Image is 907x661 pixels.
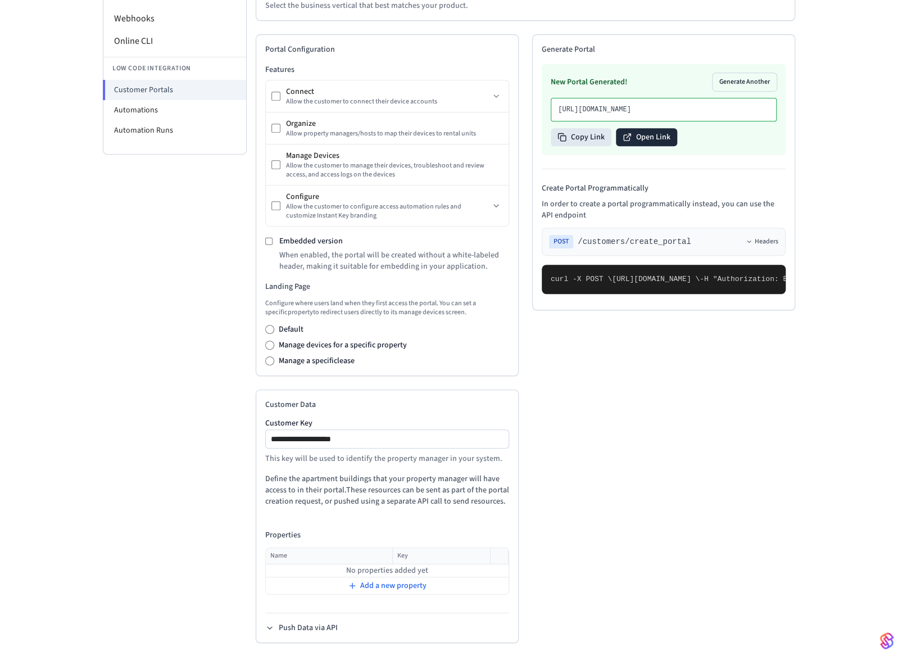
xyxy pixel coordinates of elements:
[265,453,509,464] p: This key will be used to identify the property manager in your system.
[266,548,392,564] th: Name
[551,275,612,283] span: curl -X POST \
[549,235,573,248] span: POST
[103,100,246,120] li: Automations
[286,97,489,106] div: Allow the customer to connect their device accounts
[551,76,627,88] h3: New Portal Generated!
[266,564,509,577] td: No properties added yet
[286,118,503,129] div: Organize
[265,473,509,507] p: Define the apartment buildings that your property manager will have access to in their portal. Th...
[286,150,503,161] div: Manage Devices
[360,580,427,591] span: Add a new property
[103,80,246,100] li: Customer Portals
[265,399,509,410] h2: Customer Data
[103,30,246,52] li: Online CLI
[265,529,509,541] h4: Properties
[279,250,509,272] p: When enabled, the portal will be created without a white-labeled header, making it suitable for e...
[265,622,338,633] button: Push Data via API
[265,419,509,427] label: Customer Key
[279,339,407,351] label: Manage devices for a specific property
[880,632,894,650] img: SeamLogoGradient.69752ec5.svg
[286,191,489,202] div: Configure
[265,44,509,55] h2: Portal Configuration
[286,86,489,97] div: Connect
[558,105,769,114] p: [URL][DOMAIN_NAME]
[103,57,246,80] li: Low Code Integration
[103,7,246,30] li: Webhooks
[542,44,786,55] h2: Generate Portal
[746,237,778,246] button: Headers
[286,202,489,220] div: Allow the customer to configure access automation rules and customize Instant Key branding
[551,128,611,146] button: Copy Link
[542,198,786,221] p: In order to create a portal programmatically instead, you can use the API endpoint
[279,324,303,335] label: Default
[392,548,490,564] th: Key
[578,236,691,247] span: /customers/create_portal
[103,120,246,141] li: Automation Runs
[616,128,677,146] button: Open Link
[542,183,786,194] h4: Create Portal Programmatically
[279,236,343,247] label: Embedded version
[265,299,509,317] p: Configure where users land when they first access the portal. You can set a specific property to ...
[265,64,509,75] h3: Features
[279,355,355,366] label: Manage a specific lease
[286,161,503,179] div: Allow the customer to manage their devices, troubleshoot and review access, and access logs on th...
[713,73,777,91] button: Generate Another
[265,281,509,292] h3: Landing Page
[286,129,503,138] div: Allow property managers/hosts to map their devices to rental units
[612,275,700,283] span: [URL][DOMAIN_NAME] \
